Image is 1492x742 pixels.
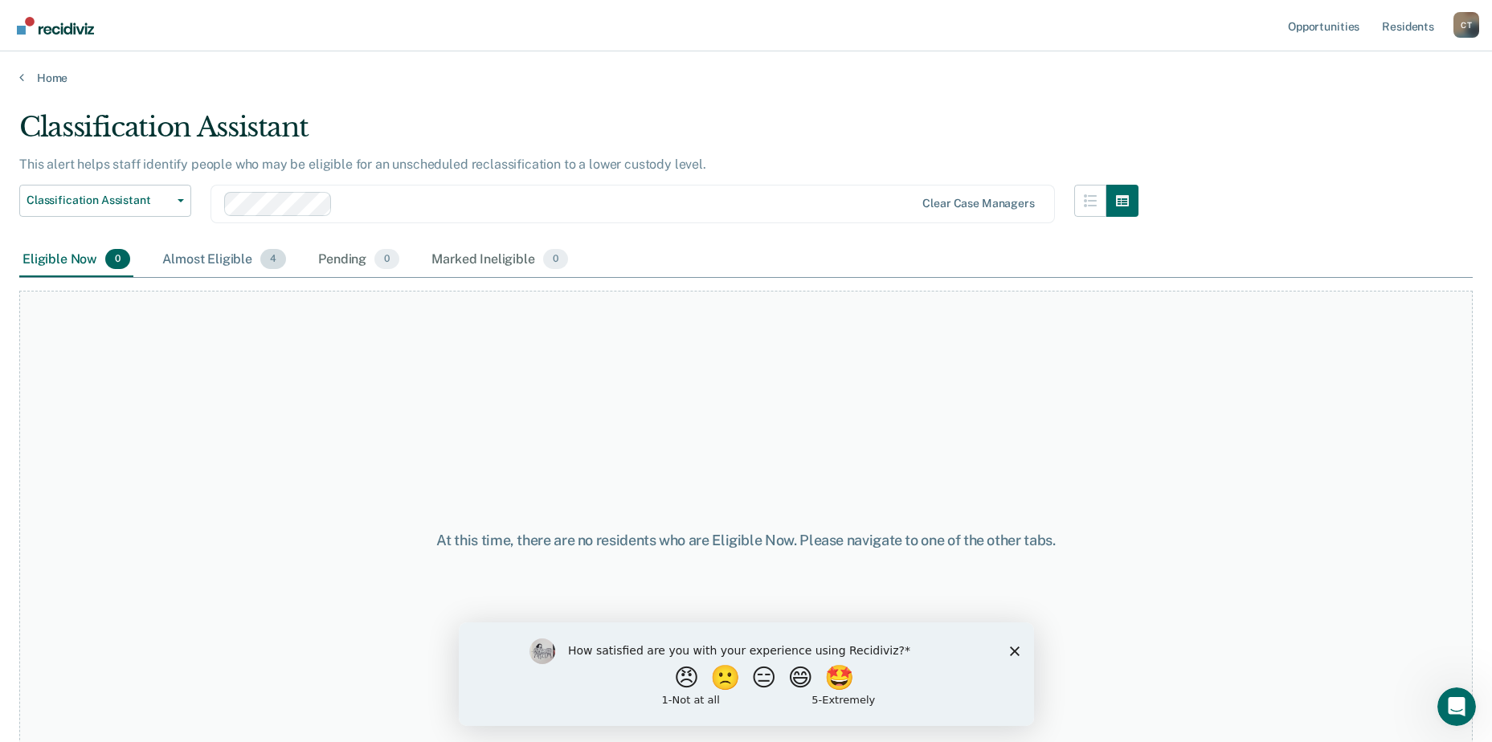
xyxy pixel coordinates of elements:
[543,249,568,270] span: 0
[260,249,286,270] span: 4
[19,157,706,172] p: This alert helps staff identify people who may be eligible for an unscheduled reclassification to...
[19,71,1473,85] a: Home
[1453,12,1479,38] button: Profile dropdown button
[315,243,403,278] div: Pending0
[105,249,130,270] span: 0
[159,243,289,278] div: Almost Eligible4
[459,622,1034,726] iframe: Survey by Kim from Recidiviz
[428,243,571,278] div: Marked Ineligible0
[17,17,94,35] img: Recidiviz
[19,185,191,217] button: Classification Assistant
[922,197,1034,210] div: Clear case managers
[1453,12,1479,38] div: C T
[374,249,399,270] span: 0
[1437,687,1476,726] iframe: Intercom live chat
[19,243,133,278] div: Eligible Now0
[27,194,171,207] span: Classification Assistant
[19,111,1138,157] div: Classification Assistant
[383,532,1110,549] div: At this time, there are no residents who are Eligible Now. Please navigate to one of the other tabs.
